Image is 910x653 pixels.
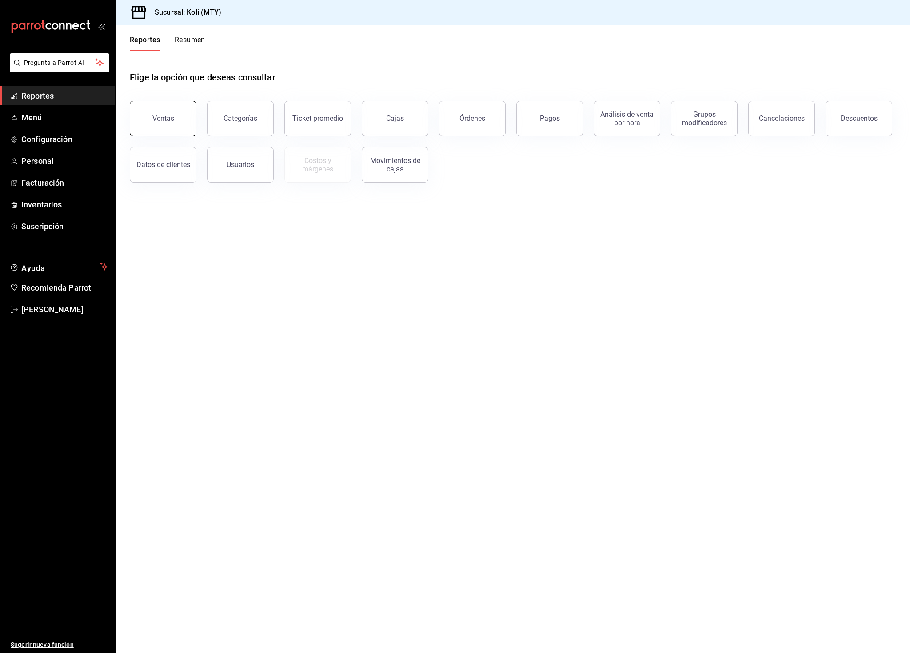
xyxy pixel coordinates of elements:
[21,282,108,294] span: Recomienda Parrot
[227,160,254,169] div: Usuarios
[21,177,108,189] span: Facturación
[367,156,423,173] div: Movimientos de cajas
[748,101,815,136] button: Cancelaciones
[130,147,196,183] button: Datos de clientes
[292,114,343,123] div: Ticket promedio
[516,101,583,136] button: Pagos
[599,110,655,127] div: Análisis de venta por hora
[130,36,160,51] button: Reportes
[152,114,174,123] div: Ventas
[6,64,109,74] a: Pregunta a Parrot AI
[24,58,96,68] span: Pregunta a Parrot AI
[21,261,96,272] span: Ayuda
[21,220,108,232] span: Suscripción
[21,133,108,145] span: Configuración
[290,156,345,173] div: Costos y márgenes
[362,101,428,136] a: Cajas
[224,114,257,123] div: Categorías
[98,23,105,30] button: open_drawer_menu
[21,199,108,211] span: Inventarios
[130,71,275,84] h1: Elige la opción que deseas consultar
[439,101,506,136] button: Órdenes
[21,303,108,315] span: [PERSON_NAME]
[207,147,274,183] button: Usuarios
[130,36,205,51] div: navigation tabs
[841,114,878,123] div: Descuentos
[207,101,274,136] button: Categorías
[362,147,428,183] button: Movimientos de cajas
[284,101,351,136] button: Ticket promedio
[130,101,196,136] button: Ventas
[459,114,485,123] div: Órdenes
[10,53,109,72] button: Pregunta a Parrot AI
[21,111,108,123] span: Menú
[148,7,222,18] h3: Sucursal: Koli (MTY)
[671,101,738,136] button: Grupos modificadores
[540,114,560,123] div: Pagos
[11,640,108,649] span: Sugerir nueva función
[759,114,805,123] div: Cancelaciones
[677,110,732,127] div: Grupos modificadores
[594,101,660,136] button: Análisis de venta por hora
[284,147,351,183] button: Contrata inventarios para ver este reporte
[136,160,190,169] div: Datos de clientes
[175,36,205,51] button: Resumen
[826,101,892,136] button: Descuentos
[21,155,108,167] span: Personal
[386,113,404,124] div: Cajas
[21,90,108,102] span: Reportes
